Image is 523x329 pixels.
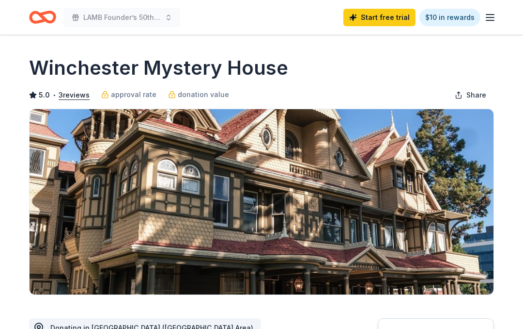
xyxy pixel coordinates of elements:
span: donation value [178,89,229,100]
button: Share [447,85,494,105]
a: Start free trial [343,9,415,26]
span: Share [466,89,486,101]
a: approval rate [101,89,156,100]
button: LAMB Founder’s 50th Birthday Gala [64,8,180,27]
a: $10 in rewards [419,9,480,26]
span: approval rate [111,89,156,100]
span: 5.0 [39,89,50,101]
h1: Winchester Mystery House [29,54,288,82]
span: • [53,91,56,99]
a: Home [29,6,56,29]
button: 3reviews [59,89,90,101]
span: LAMB Founder’s 50th Birthday Gala [83,12,161,23]
a: donation value [168,89,229,100]
img: Image for Winchester Mystery House [30,109,493,295]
